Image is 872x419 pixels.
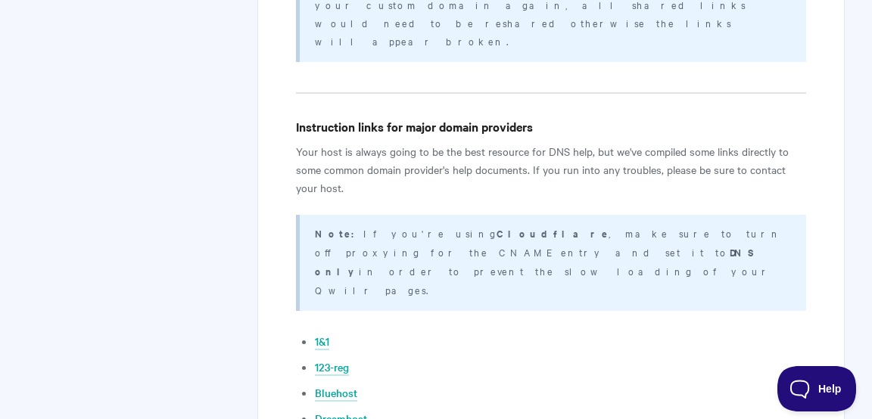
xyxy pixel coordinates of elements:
[315,226,363,241] strong: Note:
[296,117,806,136] h4: Instruction links for major domain providers
[315,224,787,299] p: If you're using , make sure to turn off proxying for the CNAME entry and set it to in order to pr...
[315,334,329,350] a: 1&1
[497,226,609,241] strong: Cloudflare
[296,142,806,197] p: Your host is always going to be the best resource for DNS help, but we've compiled some links dir...
[315,359,349,376] a: 123-reg
[777,366,857,411] iframe: Toggle Customer Support
[315,385,357,402] a: Bluehost
[315,245,753,278] strong: DNS only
